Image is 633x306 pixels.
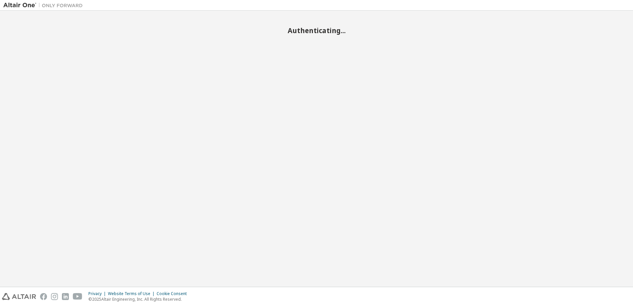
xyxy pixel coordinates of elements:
[62,293,69,300] img: linkedin.svg
[157,291,191,296] div: Cookie Consent
[73,293,82,300] img: youtube.svg
[40,293,47,300] img: facebook.svg
[88,291,108,296] div: Privacy
[88,296,191,302] p: © 2025 Altair Engineering, Inc. All Rights Reserved.
[2,293,36,300] img: altair_logo.svg
[51,293,58,300] img: instagram.svg
[108,291,157,296] div: Website Terms of Use
[3,2,86,9] img: Altair One
[3,26,630,35] h2: Authenticating...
